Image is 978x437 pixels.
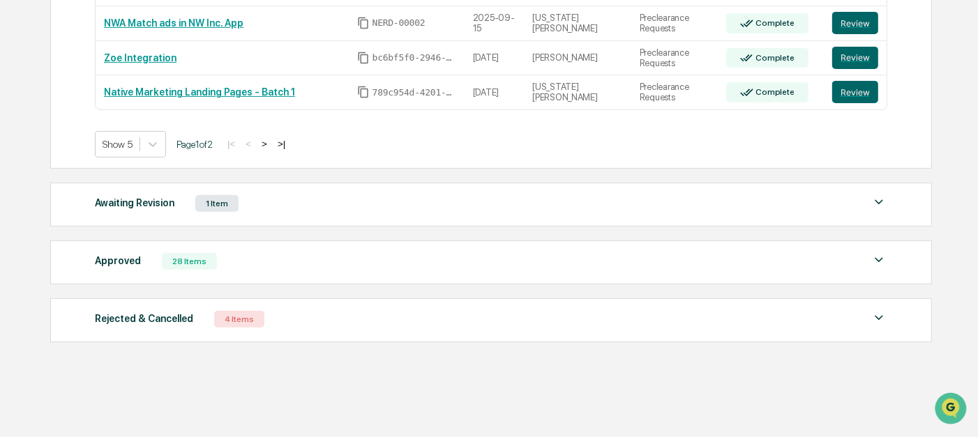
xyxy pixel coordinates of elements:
span: Data Lookup [28,274,88,288]
div: Start new chat [63,107,229,121]
div: Complete [753,53,795,63]
td: [US_STATE][PERSON_NAME] [524,6,631,41]
span: [PERSON_NAME] [43,190,113,201]
div: Complete [753,18,795,28]
td: [US_STATE][PERSON_NAME] [524,75,631,109]
span: [DATE] [123,190,152,201]
button: >| [273,138,289,150]
div: Awaiting Revision [95,194,174,212]
a: 🔎Data Lookup [8,268,93,293]
div: Approved [95,252,141,270]
button: Review [832,12,878,34]
td: Preclearance Requests [631,41,718,76]
img: Jack Rasmussen [14,176,36,199]
a: NWA Match ads in NW Inc. App [104,17,243,29]
a: Zoe Integration [104,52,176,63]
span: Attestations [115,247,173,261]
span: Pylon [139,307,169,318]
p: How can we help? [14,29,254,52]
span: Page 1 of 2 [176,139,213,150]
button: Start new chat [237,111,254,128]
div: We're available if you need us! [63,121,192,132]
span: bc6bf5f0-2946-4cd9-9db4-7e10a28e2bd0 [373,52,456,63]
div: 4 Items [214,311,264,328]
a: 🖐️Preclearance [8,242,96,267]
td: [PERSON_NAME] [524,41,631,76]
span: NERD-00002 [373,17,426,29]
td: Preclearance Requests [631,75,718,109]
td: Preclearance Requests [631,6,718,41]
div: 🔎 [14,275,25,286]
a: Powered byPylon [98,307,169,318]
td: [DATE] [465,75,525,109]
img: 1746055101610-c473b297-6a78-478c-a979-82029cc54cd1 [14,107,39,132]
div: Complete [753,87,795,97]
img: caret [871,309,887,326]
td: 2025-09-15 [465,6,525,41]
button: < [241,138,255,150]
div: 1 Item [195,195,239,212]
span: 789c954d-4201-4a98-a409-5f3c2b22b70d [373,87,456,98]
span: Copy Id [357,52,370,64]
a: 🗄️Attestations [96,242,179,267]
div: Rejected & Cancelled [95,309,193,328]
button: See all [216,152,254,169]
div: 🖐️ [14,249,25,260]
img: 1746055101610-c473b297-6a78-478c-a979-82029cc54cd1 [28,190,39,201]
img: caret [871,194,887,210]
button: |< [223,138,239,150]
div: 28 Items [162,253,217,270]
span: Copy Id [357,17,370,29]
button: Review [832,47,878,69]
span: Copy Id [357,86,370,98]
button: Review [832,81,878,103]
img: 8933085812038_c878075ebb4cc5468115_72.jpg [29,107,54,132]
iframe: Open customer support [933,391,971,429]
img: caret [871,252,887,268]
span: Preclearance [28,247,90,261]
div: Past conversations [14,155,93,166]
div: 🗄️ [101,249,112,260]
a: Native Marketing Landing Pages - Batch 1 [104,86,295,98]
button: > [257,138,271,150]
span: • [116,190,121,201]
td: [DATE] [465,41,525,76]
